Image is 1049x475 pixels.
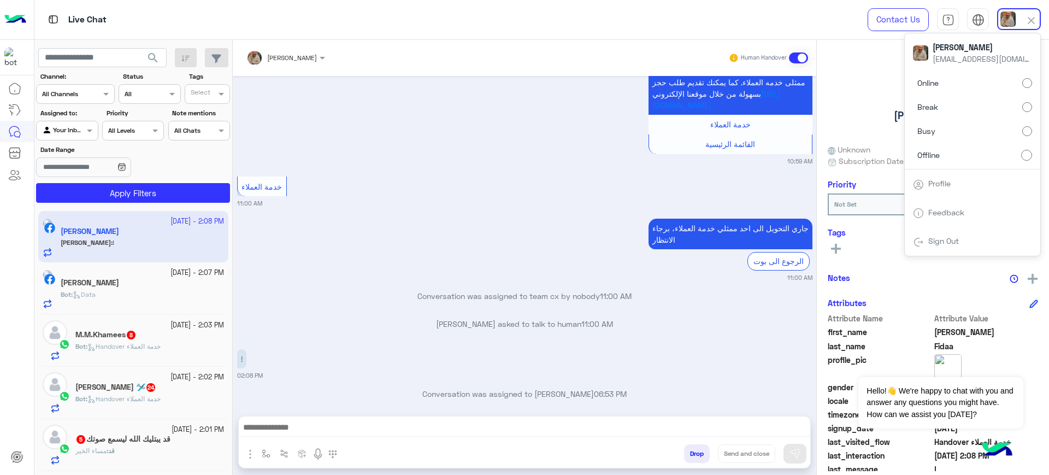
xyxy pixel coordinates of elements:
span: gender [828,382,932,393]
a: [URL][DOMAIN_NAME] [652,89,781,110]
label: Priority [107,108,163,118]
img: tab [942,14,954,26]
img: Trigger scenario [280,449,288,458]
h6: Tags [828,227,1038,237]
img: select flow [262,449,270,458]
div: Select [189,87,210,100]
b: : [75,395,87,403]
span: Fidaa [934,341,1039,352]
span: 11:00 AM [600,291,632,301]
button: select flow [257,444,275,462]
img: WhatsApp [59,391,70,402]
img: tab [46,13,60,26]
small: [DATE] - 2:01 PM [172,425,224,435]
img: create order [298,449,307,458]
img: tab [913,237,924,248]
small: 02:08 PM [237,371,263,380]
p: 2/10/2025, 10:59 AM [649,50,812,115]
p: [PERSON_NAME] asked to talk to human [237,318,812,330]
span: 24 [146,383,155,392]
span: 06:53 PM [594,389,627,398]
span: قد [108,447,115,455]
span: 2025-10-02T11:08:07.73Z [934,450,1039,461]
h6: Notes [828,273,850,283]
small: [DATE] - 2:07 PM [170,268,224,278]
small: 11:00 AM [237,199,262,208]
span: search [146,51,160,64]
b: : [61,290,73,298]
span: signup_date [828,423,932,434]
label: Assigned to: [40,108,97,118]
img: picture [43,270,52,280]
span: Break [917,101,938,113]
img: defaultAdmin.png [43,320,67,345]
span: Unknown [828,144,870,155]
span: مساء الخير [75,447,107,455]
label: Tags [189,72,229,81]
span: Attribute Value [934,313,1039,324]
h5: M.M.Khamees [75,330,137,339]
h6: Attributes [828,298,867,308]
button: Send and close [718,444,775,463]
span: خدمة العملاء [241,182,282,191]
label: Channel: [40,72,114,81]
img: userImage [1000,11,1016,27]
span: locale [828,395,932,407]
img: userImage [913,45,928,61]
span: Bot [61,290,71,298]
h5: Mohamed Mamdouh 🛩️ [75,383,156,392]
img: send message [789,448,800,459]
img: Facebook [44,274,55,285]
img: close [1025,14,1038,27]
span: 5 [76,435,85,444]
img: make a call [328,450,337,459]
span: last_name [828,341,932,352]
a: Sign Out [928,236,959,245]
img: WhatsApp [59,443,70,454]
img: add [1028,274,1038,284]
a: Feedback [928,208,964,217]
small: [DATE] - 2:02 PM [170,372,224,383]
span: [PERSON_NAME] [933,42,1031,53]
h6: Priority [828,179,856,189]
h5: [PERSON_NAME] [894,109,973,122]
img: WhatsApp [59,339,70,350]
span: Subscription Date : [DATE] [839,155,933,167]
span: Handover خدمة العملاء [87,342,161,350]
b: Not Set [834,200,857,208]
img: defaultAdmin.png [43,425,67,449]
small: Human Handover [741,54,787,62]
p: Conversation was assigned to team cx by nobody [237,290,812,302]
span: last_message [828,464,932,475]
span: Bot [75,342,86,350]
span: Handover خدمة العملاء [87,395,161,403]
span: [EMAIL_ADDRESS][DOMAIN_NAME] [933,53,1031,64]
span: Busy [917,125,935,137]
span: last_interaction [828,450,932,461]
b: : [107,447,115,455]
button: Trigger scenario [275,444,293,462]
span: Bot [75,395,86,403]
span: Hassan [934,326,1039,338]
button: create order [293,444,311,462]
span: first_name [828,326,932,338]
input: Online [1022,78,1032,88]
span: 8 [127,331,135,339]
h5: قد يبتليك الله ليسمع صوتك [75,435,170,444]
span: ! [934,464,1039,475]
img: tab [913,179,924,190]
small: 10:59 AM [787,157,812,166]
a: Profile [928,179,951,188]
img: defaultAdmin.png [43,372,67,397]
span: 11:00 AM [581,319,613,329]
span: profile_pic [828,354,932,379]
img: tab [972,14,985,26]
img: 1403182699927242 [4,48,24,67]
img: send voice note [311,448,325,461]
input: Busy [1022,126,1032,136]
input: Break [1022,102,1032,112]
span: Handover خدمة العملاء [934,436,1039,448]
span: [PERSON_NAME] [267,54,317,62]
span: Attribute Name [828,313,932,324]
img: notes [1010,274,1018,283]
